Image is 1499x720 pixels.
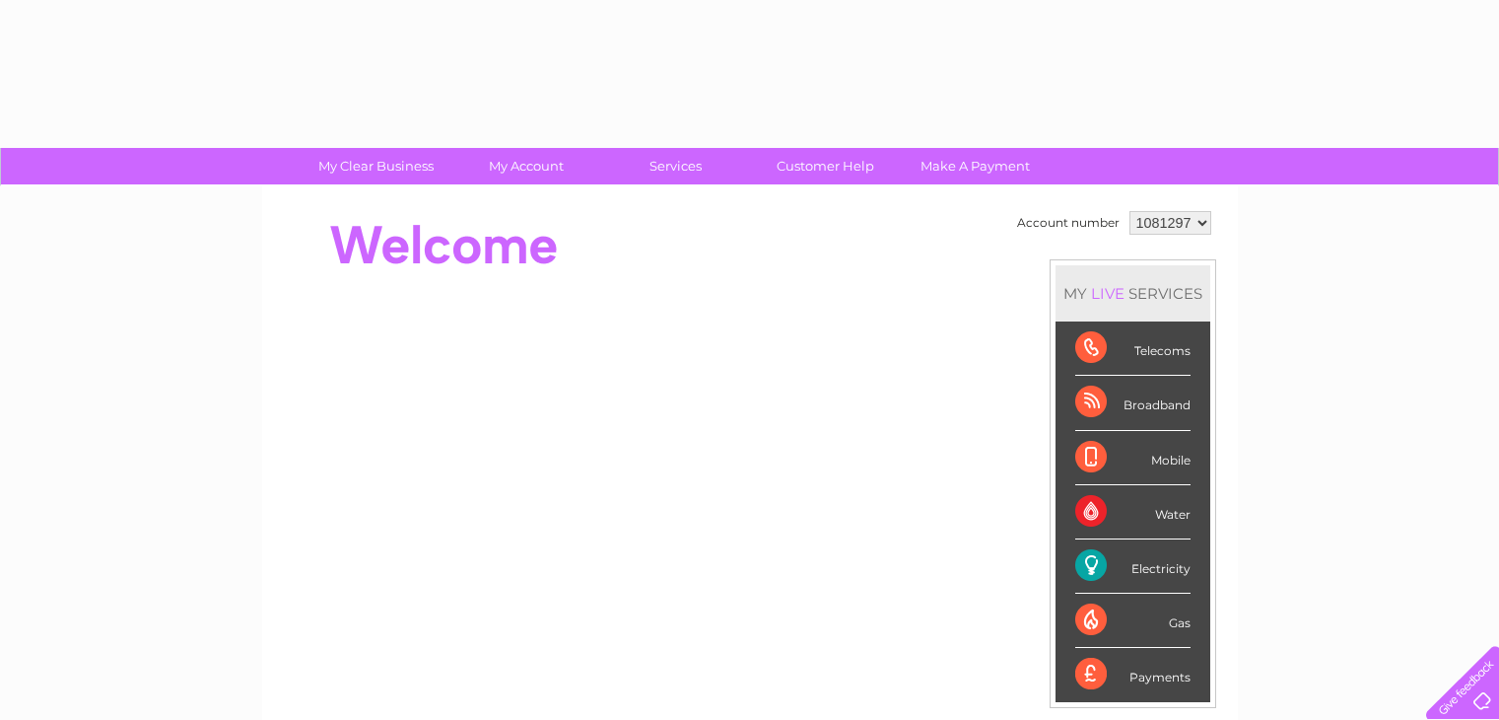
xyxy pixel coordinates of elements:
[1075,376,1191,430] div: Broadband
[1056,265,1210,322] div: MY SERVICES
[1075,485,1191,540] div: Water
[1075,594,1191,648] div: Gas
[594,148,757,184] a: Services
[1012,206,1124,240] td: Account number
[444,148,607,184] a: My Account
[1087,284,1128,303] div: LIVE
[894,148,1056,184] a: Make A Payment
[1075,648,1191,701] div: Payments
[1075,431,1191,485] div: Mobile
[1075,322,1191,376] div: Telecoms
[744,148,907,184] a: Customer Help
[295,148,457,184] a: My Clear Business
[1075,540,1191,594] div: Electricity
